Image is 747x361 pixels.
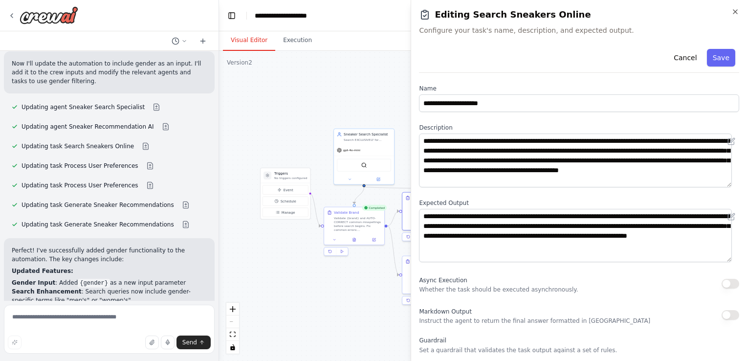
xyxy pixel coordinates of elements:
img: Logo [20,6,78,24]
div: React Flow controls [226,303,239,354]
label: Description [419,124,739,132]
label: Expected Output [419,199,739,207]
button: Switch to previous chat [168,35,191,47]
button: Click to speak your automation idea [161,336,175,349]
strong: Updated Features: [12,268,73,274]
button: fit view [226,328,239,341]
div: Version 2 [227,59,252,67]
button: Open in side panel [366,237,382,243]
nav: breadcrumb [255,11,325,21]
button: Open in editor [725,211,737,223]
button: Open in editor [725,135,737,147]
strong: Search Enhancement [12,288,82,295]
span: Updating agent Sneaker Search Specialist [22,103,145,111]
span: Async Execution [419,277,467,284]
div: CompletedSearch Sneakers OnlineSearch for specific {brand} sneaker models for {gender} with price... [402,192,463,244]
div: Sneaker Search Specialist [344,132,391,137]
span: Manage [282,210,295,215]
button: Manage [263,208,308,217]
p: Instruct the agent to return the final answer formatted in [GEOGRAPHIC_DATA] [419,317,650,325]
div: TriggersNo triggers configuredEventScheduleManage [260,168,310,220]
code: {gender} [78,279,110,288]
div: Completed [362,205,387,211]
p: No triggers configured [274,176,307,180]
span: Updating task Generate Sneaker Recommendations [22,201,174,209]
g: Edge from dab08c10-5b3a-4702-bc26-f4b79742ffa3 to 67c04864-c10b-425c-bc9f-5e53cc4e1249 [388,224,399,277]
button: Improve this prompt [8,336,22,349]
p: Whether the task should be executed asynchronously. [419,286,578,293]
div: Validate Brand [334,210,359,215]
h3: Triggers [274,171,307,176]
img: SerperDevTool [361,162,367,168]
span: Configure your task's name, description, and expected output. [419,25,739,35]
span: Updating task Generate Sneaker Recommendations [22,221,174,228]
span: Send [182,338,197,346]
strong: Gender Input [12,279,55,286]
button: Send [176,336,211,349]
button: View output [344,237,364,243]
h2: Editing Search Sneakers Online [419,8,739,22]
button: Visual Editor [223,30,275,51]
div: CompletedProcess User PreferencesAnalyze the user's sneaker preferences including {brand}, {gende... [402,256,463,307]
li: : Added as a new input parameter [12,278,207,287]
g: Edge from dab08c10-5b3a-4702-bc26-f4b79742ffa3 to 289a03e9-daab-4693-b56c-609b21303370 [388,209,399,228]
button: Open in side panel [365,177,393,182]
button: Upload files [145,336,159,349]
button: Save [707,49,735,67]
button: Start a new chat [195,35,211,47]
button: Cancel [668,49,703,67]
p: Set a guardrail that validates the task output against a set of rules. [419,346,739,354]
span: Updating task Process User Preferences [22,162,138,170]
label: Name [419,85,739,92]
button: Event [263,185,308,195]
label: Guardrail [419,337,739,344]
g: Edge from f699d680-8633-499a-844e-a307cfce3481 to dab08c10-5b3a-4702-bc26-f4b79742ffa3 [352,187,367,204]
span: gpt-4o-mini [343,148,360,152]
span: Schedule [281,199,296,203]
li: : Search queries now include gender-specific terms like "men's" or "women's" [12,287,207,305]
div: CompletedValidate BrandValidate {brand} and AUTO-CORRECT common misspellings before search begins... [324,207,385,258]
button: Execution [275,30,320,51]
div: Search EXCLUSIVELY for {brand} sneakers for {gender} within realistic price ranges. For budgets u... [344,138,391,142]
span: Event [284,187,293,192]
span: Markdown Output [419,308,471,315]
button: Schedule [263,197,308,206]
g: Edge from triggers to dab08c10-5b3a-4702-bc26-f4b79742ffa3 [310,191,321,228]
g: Edge from f699d680-8633-499a-844e-a307cfce3481 to 289a03e9-daab-4693-b56c-609b21303370 [362,184,435,192]
span: Updating task Search Sneakers Online [22,142,134,150]
div: Sneaker Search SpecialistSearch EXCLUSIVELY for {brand} sneakers for {gender} within realistic pr... [333,129,395,185]
button: Hide left sidebar [225,9,239,23]
p: Perfect! I've successfully added gender functionality to the automation. The key changes include: [12,246,207,264]
button: toggle interactivity [226,341,239,354]
span: Updating agent Sneaker Recommendation AI [22,123,154,131]
div: Validate {brand} and AUTO-CORRECT common misspellings before search begins. Fix common errors: "A... [334,216,381,232]
p: Now I'll update the automation to include gender as an input. I'll add it to the crew inputs and ... [12,59,207,86]
span: Updating task Process User Preferences [22,181,138,189]
button: zoom in [226,303,239,316]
